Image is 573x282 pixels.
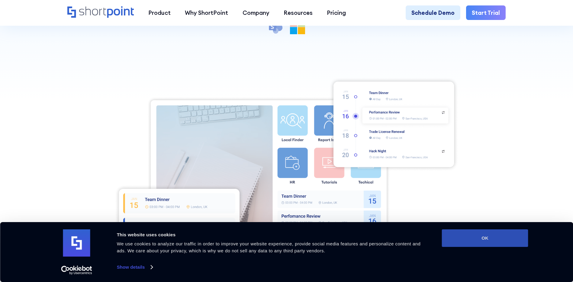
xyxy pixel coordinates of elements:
img: SharePoint icon [268,19,283,34]
span: We use cookies to analyze our traffic in order to improve your website experience, provide social... [117,241,421,253]
a: Show details [117,263,153,272]
img: Microsoft 365 logo [290,19,305,34]
a: Home [67,6,134,19]
div: This website uses cookies [117,231,428,238]
div: Resources [284,8,313,17]
a: Why ShortPoint [178,5,235,20]
a: Usercentrics Cookiebot - opens in a new window [50,266,103,275]
a: Product [141,5,178,20]
img: logo [63,229,90,257]
a: Resources [276,5,320,20]
a: Company [235,5,276,20]
div: Product [148,8,171,17]
a: Pricing [320,5,353,20]
div: Why ShortPoint [185,8,228,17]
div: Company [243,8,269,17]
a: Start Trial [466,5,506,20]
a: Schedule Demo [406,5,460,20]
div: Pricing [327,8,346,17]
button: OK [442,229,528,247]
